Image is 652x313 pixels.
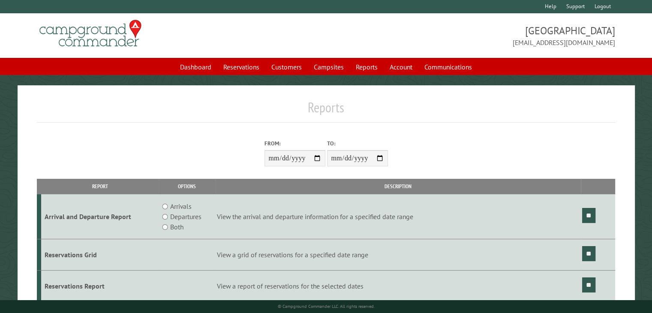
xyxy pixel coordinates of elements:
td: Reservations Report [41,270,159,301]
label: Departures [170,211,201,222]
a: Account [385,59,418,75]
td: View a grid of reservations for a specified date range [216,239,581,271]
td: View a report of reservations for the selected dates [216,270,581,301]
label: From: [264,139,325,147]
a: Campsites [309,59,349,75]
h1: Reports [37,99,615,123]
label: To: [327,139,388,147]
th: Options [159,179,216,194]
th: Report [41,179,159,194]
td: Reservations Grid [41,239,159,271]
label: Arrivals [170,201,192,211]
a: Reservations [218,59,264,75]
img: Campground Commander [37,17,144,50]
a: Dashboard [175,59,216,75]
label: Both [170,222,183,232]
small: © Campground Commander LLC. All rights reserved. [278,304,375,309]
td: Arrival and Departure Report [41,194,159,239]
a: Reports [351,59,383,75]
a: Communications [419,59,477,75]
td: View the arrival and departure information for a specified date range [216,194,581,239]
a: Customers [266,59,307,75]
span: [GEOGRAPHIC_DATA] [EMAIL_ADDRESS][DOMAIN_NAME] [326,24,615,48]
th: Description [216,179,581,194]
